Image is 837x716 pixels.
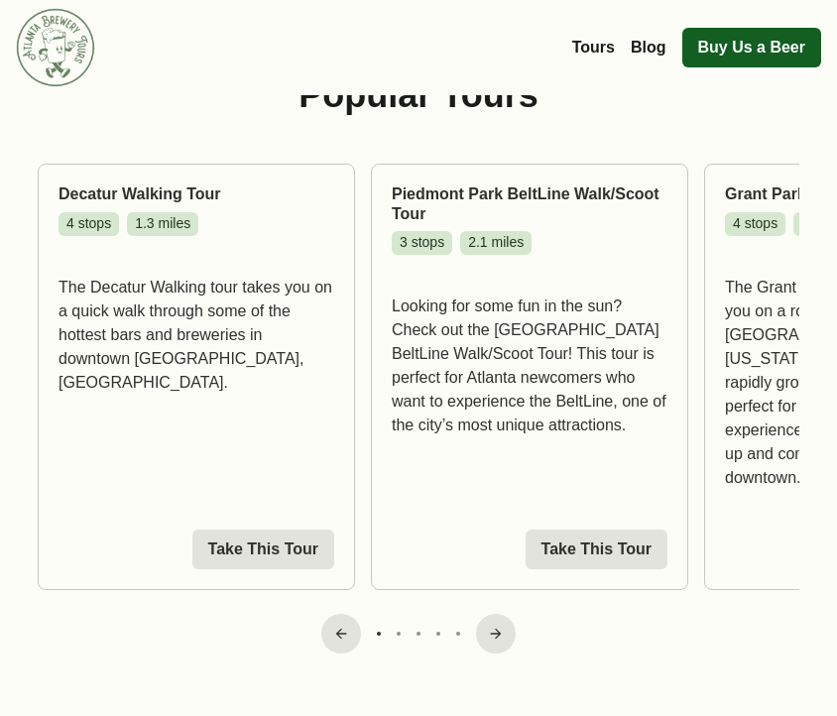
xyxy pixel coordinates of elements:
h2: Popular Tours [38,73,799,164]
button: Take This Tour [526,530,667,569]
span: 1.3 miles [127,212,198,236]
span: 4 stops [725,212,785,236]
a: Buy Us a Beer [682,28,822,67]
img: Atlanta Brewery Tours Logo [16,8,95,87]
button: previous [321,614,361,654]
button: Take This Tour [192,530,334,569]
p: Looking for some fun in the sun? Check out the [GEOGRAPHIC_DATA] BeltLine Walk/Scoot Tour! This t... [392,295,667,437]
a: Blog [631,36,666,60]
span: 2.1 miles [460,231,532,255]
a: Tours [572,36,615,60]
button: next [476,614,516,654]
h2: Decatur Walking Tour [59,184,334,203]
p: The Decatur Walking tour takes you on a quick walk through some of the hottest bars and breweries... [59,276,334,395]
span: 4 stops [59,212,119,236]
span: 3 stops [392,231,452,255]
h2: Piedmont Park BeltLine Walk/Scoot Tour [392,184,667,222]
